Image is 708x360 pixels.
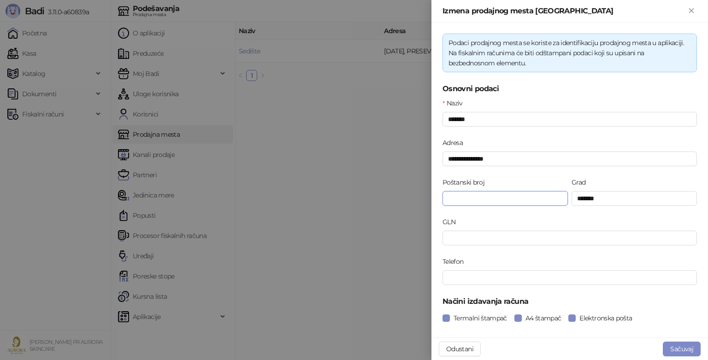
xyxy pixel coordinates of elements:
input: Poštanski broj [442,191,568,206]
input: Telefon [442,270,697,285]
h5: Načini izdavanja računa [442,296,697,307]
button: Sačuvaj [663,342,701,356]
span: A4 štampač [522,313,565,323]
input: Adresa [442,151,697,166]
h5: Osnovni podaci [442,83,697,94]
button: Odustani [439,342,481,356]
label: Naziv [442,98,468,108]
label: Poštanski broj [442,177,490,187]
input: Grad [572,191,697,206]
div: Podaci prodajnog mesta se koriste za identifikaciju prodajnog mesta u aplikaciji. Na fiskalnim ra... [448,38,691,68]
label: Adresa [442,138,469,148]
label: Telefon [442,256,469,267]
input: GLN [442,231,697,245]
span: Termalni štampač [450,313,511,323]
h5: Načini plaćanja [442,337,697,348]
label: GLN [442,217,461,227]
button: Zatvori [686,6,697,17]
input: Naziv [442,112,697,127]
span: Elektronska pošta [576,313,636,323]
div: Izmena prodajnog mesta [GEOGRAPHIC_DATA] [442,6,686,17]
label: Grad [572,177,591,187]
